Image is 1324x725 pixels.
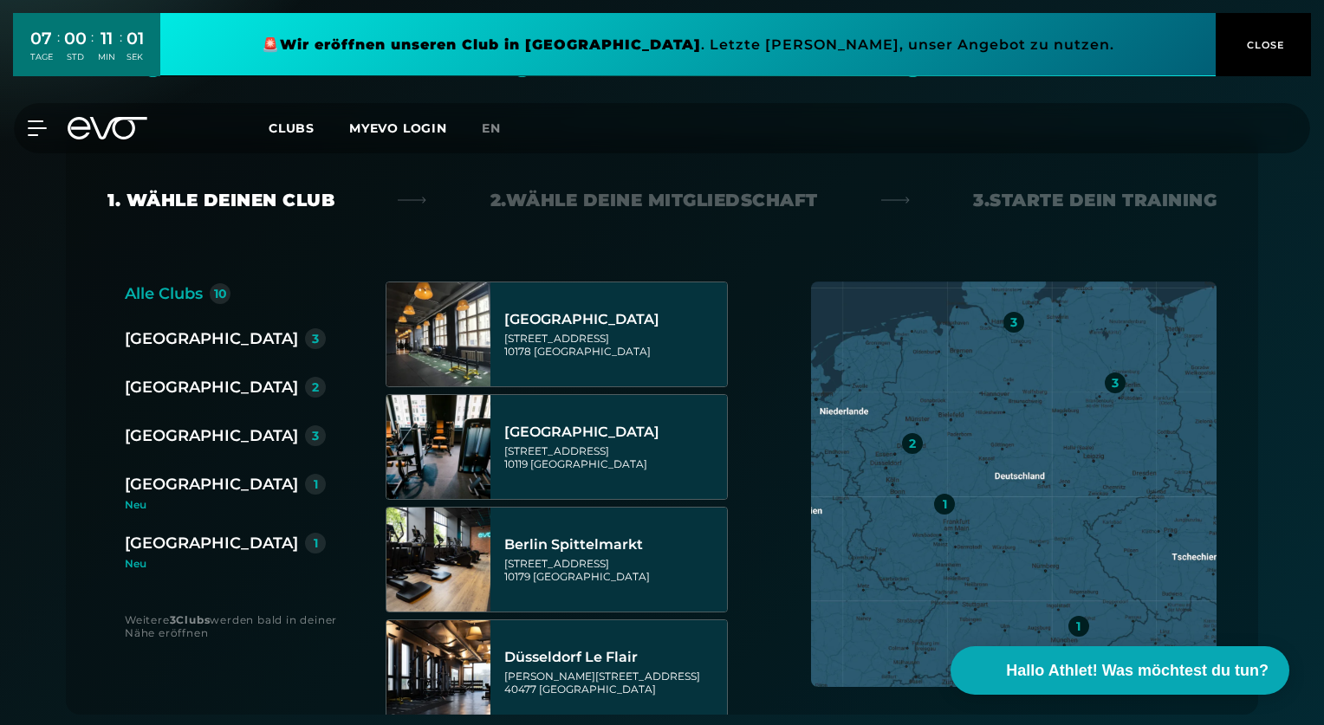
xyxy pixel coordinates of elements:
[170,613,177,626] strong: 3
[125,559,326,569] div: Neu
[98,51,115,63] div: MIN
[125,282,203,306] div: Alle Clubs
[951,646,1289,695] button: Hallo Athlet! Was möchtest du tun?
[386,395,490,499] img: Berlin Rosenthaler Platz
[482,119,522,139] a: en
[107,188,334,212] div: 1. Wähle deinen Club
[1243,37,1285,53] span: CLOSE
[1076,620,1081,632] div: 1
[312,430,319,442] div: 3
[30,26,53,51] div: 07
[973,188,1217,212] div: 3. Starte dein Training
[504,311,722,328] div: [GEOGRAPHIC_DATA]
[386,282,490,386] img: Berlin Alexanderplatz
[214,288,227,300] div: 10
[120,28,122,74] div: :
[349,120,447,136] a: MYEVO LOGIN
[64,51,87,63] div: STD
[386,620,490,724] img: Düsseldorf Le Flair
[125,472,298,496] div: [GEOGRAPHIC_DATA]
[1010,316,1017,328] div: 3
[504,670,722,696] div: [PERSON_NAME][STREET_ADDRESS] 40477 [GEOGRAPHIC_DATA]
[314,478,318,490] div: 1
[314,537,318,549] div: 1
[30,51,53,63] div: TAGE
[125,531,298,555] div: [GEOGRAPHIC_DATA]
[125,327,298,351] div: [GEOGRAPHIC_DATA]
[98,26,115,51] div: 11
[909,437,916,450] div: 2
[57,28,60,74] div: :
[125,613,351,639] div: Weitere werden bald in deiner Nähe eröffnen
[125,424,298,448] div: [GEOGRAPHIC_DATA]
[943,498,947,510] div: 1
[1216,13,1311,76] button: CLOSE
[1112,377,1119,389] div: 3
[504,332,722,358] div: [STREET_ADDRESS] 10178 [GEOGRAPHIC_DATA]
[490,188,818,212] div: 2. Wähle deine Mitgliedschaft
[269,120,315,136] span: Clubs
[482,120,501,136] span: en
[811,282,1217,687] img: map
[91,28,94,74] div: :
[312,381,319,393] div: 2
[127,26,144,51] div: 01
[125,500,340,510] div: Neu
[312,333,319,345] div: 3
[269,120,349,136] a: Clubs
[504,649,722,666] div: Düsseldorf Le Flair
[125,375,298,399] div: [GEOGRAPHIC_DATA]
[504,424,722,441] div: [GEOGRAPHIC_DATA]
[504,557,722,583] div: [STREET_ADDRESS] 10179 [GEOGRAPHIC_DATA]
[504,444,722,470] div: [STREET_ADDRESS] 10119 [GEOGRAPHIC_DATA]
[504,536,722,553] div: Berlin Spittelmarkt
[386,508,490,612] img: Berlin Spittelmarkt
[64,26,87,51] div: 00
[176,613,210,626] strong: Clubs
[1006,659,1269,683] span: Hallo Athlet! Was möchtest du tun?
[127,51,144,63] div: SEK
